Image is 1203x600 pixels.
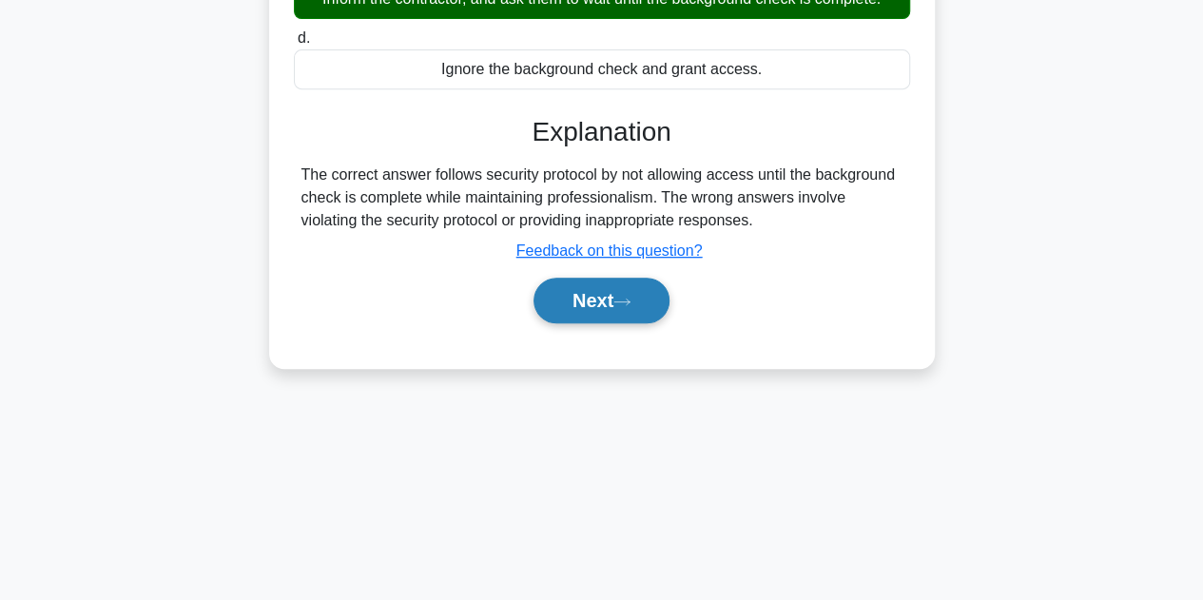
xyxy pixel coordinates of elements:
[301,164,902,232] div: The correct answer follows security protocol by not allowing access until the background check is...
[516,242,703,259] a: Feedback on this question?
[534,278,669,323] button: Next
[294,49,910,89] div: Ignore the background check and grant access.
[305,116,899,148] h3: Explanation
[298,29,310,46] span: d.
